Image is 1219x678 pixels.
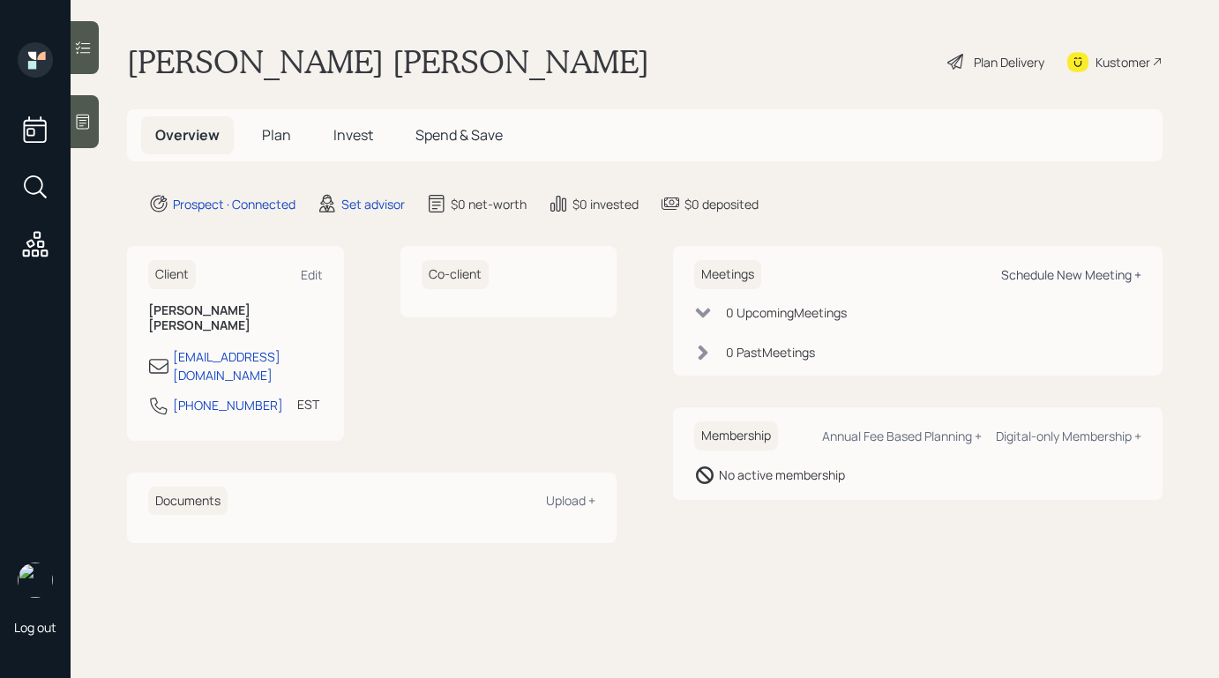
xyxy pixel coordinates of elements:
div: Set advisor [341,195,405,213]
div: Edit [301,266,323,283]
img: robby-grisanti-headshot.png [18,563,53,598]
span: Overview [155,125,220,145]
div: Digital-only Membership + [996,428,1141,444]
div: $0 net-worth [451,195,527,213]
h6: Membership [694,421,778,451]
h6: Meetings [694,260,761,289]
div: Kustomer [1096,53,1150,71]
div: Log out [14,619,56,636]
div: 0 Upcoming Meeting s [726,303,847,322]
div: No active membership [719,466,845,484]
div: $0 invested [572,195,639,213]
div: Schedule New Meeting + [1001,266,1141,283]
div: Prospect · Connected [173,195,295,213]
div: 0 Past Meeting s [726,343,815,361]
div: Plan Delivery [974,53,1044,71]
span: Plan [262,125,291,145]
div: EST [297,395,319,414]
h6: [PERSON_NAME] [PERSON_NAME] [148,303,323,333]
span: Invest [333,125,373,145]
div: Upload + [546,492,595,509]
div: Annual Fee Based Planning + [822,428,982,444]
div: $0 deposited [684,195,759,213]
h6: Co-client [422,260,489,289]
h6: Documents [148,487,228,516]
span: Spend & Save [415,125,503,145]
h1: [PERSON_NAME] [PERSON_NAME] [127,42,649,81]
div: [EMAIL_ADDRESS][DOMAIN_NAME] [173,347,323,384]
h6: Client [148,260,196,289]
div: [PHONE_NUMBER] [173,396,283,414]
